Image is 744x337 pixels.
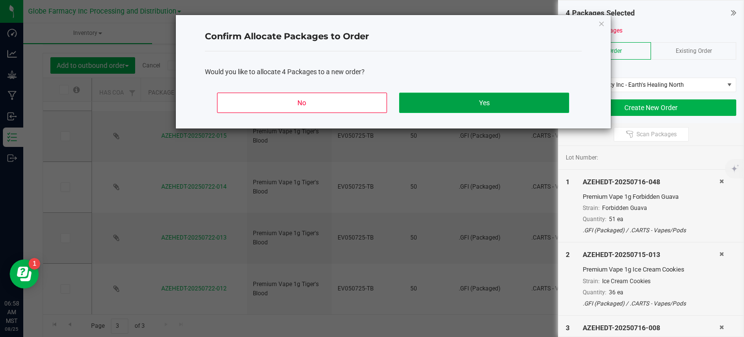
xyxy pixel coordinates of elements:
iframe: Resource center [10,259,39,289]
button: Close [598,17,605,29]
button: No [217,93,387,113]
h4: Confirm Allocate Packages to Order [205,31,582,43]
div: Would you like to allocate 4 Packages to a new order? [205,67,582,77]
iframe: Resource center unread badge [29,258,40,270]
button: Yes [399,93,569,113]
